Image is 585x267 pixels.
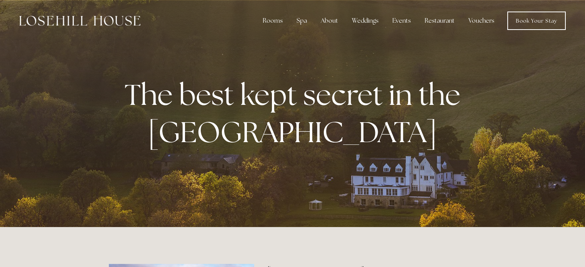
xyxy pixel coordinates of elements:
[19,16,140,26] img: Losehill House
[418,13,461,28] div: Restaurant
[290,13,313,28] div: Spa
[462,13,500,28] a: Vouchers
[125,76,467,151] strong: The best kept secret in the [GEOGRAPHIC_DATA]
[257,13,289,28] div: Rooms
[386,13,417,28] div: Events
[315,13,344,28] div: About
[346,13,385,28] div: Weddings
[507,12,566,30] a: Book Your Stay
